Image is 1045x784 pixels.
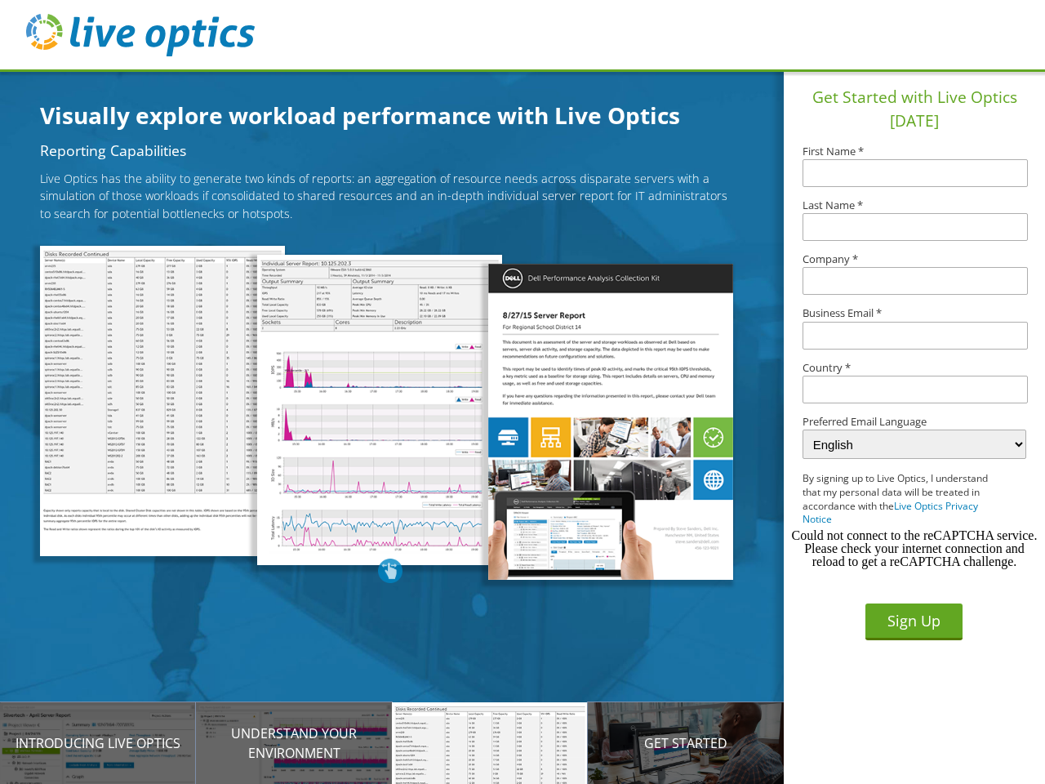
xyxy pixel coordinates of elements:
a: Live Optics Privacy Notice [803,499,978,527]
label: First Name * [803,146,1026,157]
label: Last Name * [803,200,1026,211]
img: ViewHeaderThree [488,264,733,580]
img: ViewHeaderThree [40,246,285,556]
h1: Visually explore workload performance with Live Optics [40,98,758,132]
p: By signing up to Live Optics, I understand that my personal data will be treated in accordance wi... [803,472,1003,527]
h1: Get Started with Live Optics [DATE] [790,86,1038,133]
img: ViewHeaderThree [257,255,502,565]
h2: Reporting Capabilities [40,144,740,158]
img: live_optics_svg.svg [26,14,255,56]
label: Country * [803,363,1026,373]
p: Understand your environment [196,724,392,763]
div: Could not connect to the reCAPTCHA service. Please check your internet connection and reload to g... [790,529,1038,568]
label: Business Email * [803,308,1026,318]
label: Preferred Email Language [803,416,1026,427]
p: Live Optics has the ability to generate two kinds of reports: an aggregation of resource needs ac... [40,170,740,223]
label: Company * [803,254,1026,265]
button: Sign Up [865,604,963,640]
p: Get Started [588,733,784,753]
